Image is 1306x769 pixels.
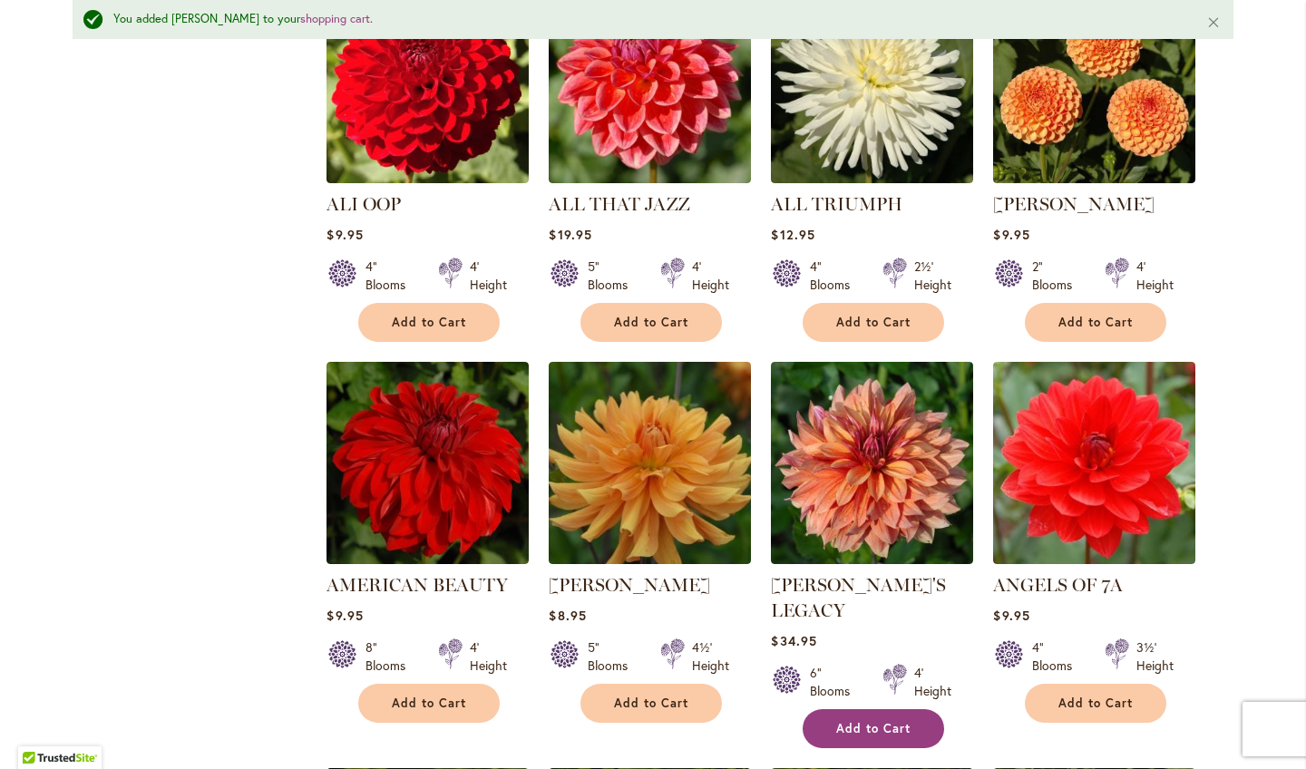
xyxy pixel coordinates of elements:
span: Add to Cart [614,315,688,330]
button: Add to Cart [358,684,500,723]
span: $8.95 [549,607,586,624]
a: ANDREW CHARLES [549,550,751,568]
button: Add to Cart [1025,303,1166,342]
div: 4' Height [1136,258,1174,294]
a: AMERICAN BEAUTY [326,550,529,568]
div: 5" Blooms [588,258,638,294]
button: Add to Cart [580,303,722,342]
div: 4' Height [470,258,507,294]
button: Add to Cart [358,303,500,342]
div: 3½' Height [1136,638,1174,675]
div: 4' Height [470,638,507,675]
button: Add to Cart [580,684,722,723]
div: You added [PERSON_NAME] to your . [113,11,1179,28]
span: Add to Cart [1058,696,1133,711]
span: Add to Cart [614,696,688,711]
span: $34.95 [771,632,816,649]
div: 5" Blooms [588,638,638,675]
a: ALI OOP [326,170,529,187]
div: 2" Blooms [1032,258,1083,294]
span: $9.95 [993,226,1029,243]
a: ANGELS OF 7A [993,550,1195,568]
div: 4½' Height [692,638,729,675]
a: AMERICAN BEAUTY [326,574,508,596]
img: ANDREW CHARLES [549,362,751,564]
div: 4' Height [692,258,729,294]
a: ALL THAT JAZZ [549,170,751,187]
a: AMBER QUEEN [993,170,1195,187]
a: ALL TRIUMPH [771,170,973,187]
a: Andy's Legacy [771,550,973,568]
img: Andy's Legacy [771,362,973,564]
div: 4" Blooms [1032,638,1083,675]
a: ALL TRIUMPH [771,193,902,215]
div: 8" Blooms [365,638,416,675]
span: $19.95 [549,226,591,243]
a: [PERSON_NAME]'S LEGACY [771,574,946,621]
a: ALL THAT JAZZ [549,193,690,215]
span: Add to Cart [836,315,911,330]
span: Add to Cart [392,315,466,330]
div: 4" Blooms [365,258,416,294]
span: $12.95 [771,226,814,243]
span: $9.95 [326,607,363,624]
img: AMERICAN BEAUTY [326,362,529,564]
div: 4' Height [914,664,951,700]
a: ALI OOP [326,193,401,215]
span: Add to Cart [1058,315,1133,330]
button: Add to Cart [803,303,944,342]
span: $9.95 [326,226,363,243]
div: 6" Blooms [810,664,861,700]
button: Add to Cart [803,709,944,748]
img: ANGELS OF 7A [993,362,1195,564]
a: ANGELS OF 7A [993,574,1123,596]
a: [PERSON_NAME] [549,574,710,596]
iframe: Launch Accessibility Center [14,705,64,755]
span: Add to Cart [392,696,466,711]
span: $9.95 [993,607,1029,624]
span: Add to Cart [836,721,911,736]
button: Add to Cart [1025,684,1166,723]
a: [PERSON_NAME] [993,193,1155,215]
a: shopping cart [300,11,370,26]
div: 2½' Height [914,258,951,294]
div: 4" Blooms [810,258,861,294]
